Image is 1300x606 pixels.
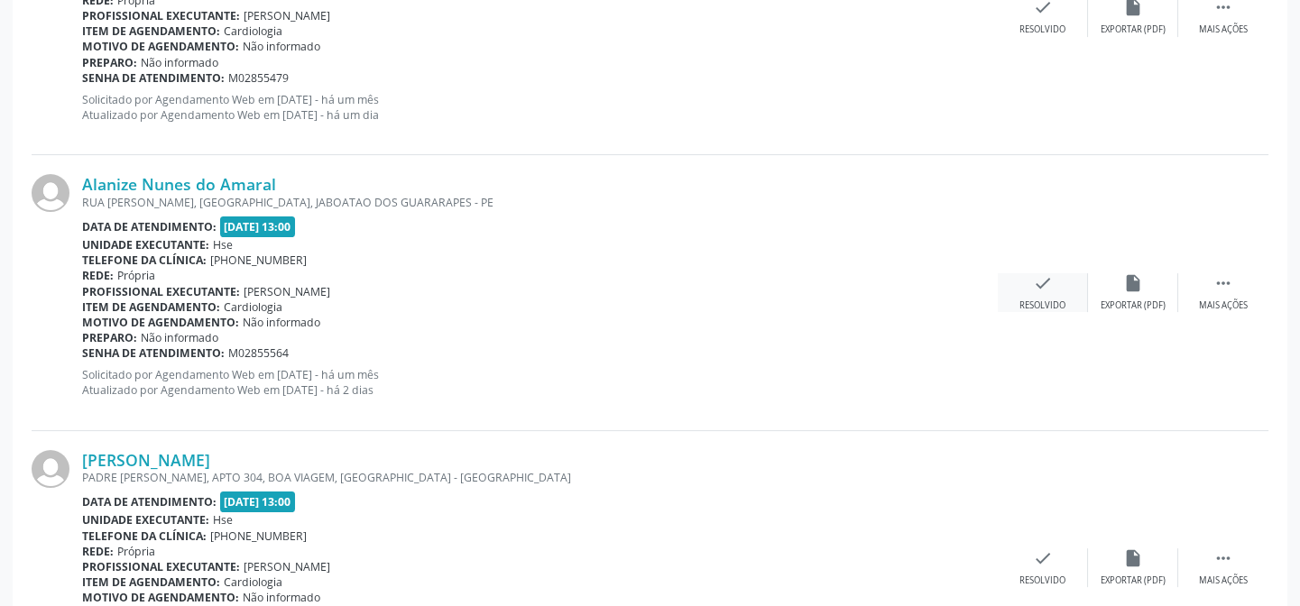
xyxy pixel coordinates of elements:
[32,174,69,212] img: img
[1019,299,1065,312] div: Resolvido
[82,39,239,54] b: Motivo de agendamento:
[82,174,276,194] a: Alanize Nunes do Amaral
[243,315,320,330] span: Não informado
[82,559,240,574] b: Profissional executante:
[220,216,296,237] span: [DATE] 13:00
[82,237,209,252] b: Unidade executante:
[244,284,330,299] span: [PERSON_NAME]
[82,252,207,268] b: Telefone da clínica:
[82,367,998,398] p: Solicitado por Agendamento Web em [DATE] - há um mês Atualizado por Agendamento Web em [DATE] - h...
[1101,299,1166,312] div: Exportar (PDF)
[213,237,233,252] span: Hse
[243,39,320,54] span: Não informado
[117,268,155,283] span: Própria
[82,8,240,23] b: Profissional executante:
[1101,23,1166,36] div: Exportar (PDF)
[82,494,217,510] b: Data de atendimento:
[117,544,155,559] span: Própria
[213,512,233,528] span: Hse
[243,590,320,605] span: Não informado
[1101,574,1166,587] div: Exportar (PDF)
[1199,23,1248,36] div: Mais ações
[82,470,998,485] div: PADRE [PERSON_NAME], APTO 304, BOA VIAGEM, [GEOGRAPHIC_DATA] - [GEOGRAPHIC_DATA]
[82,345,225,361] b: Senha de atendimento:
[32,450,69,488] img: img
[82,268,114,283] b: Rede:
[1123,548,1143,568] i: insert_drive_file
[228,70,289,86] span: M02855479
[224,299,282,315] span: Cardiologia
[1019,23,1065,36] div: Resolvido
[228,345,289,361] span: M02855564
[244,8,330,23] span: [PERSON_NAME]
[1033,548,1053,568] i: check
[82,70,225,86] b: Senha de atendimento:
[82,330,137,345] b: Preparo:
[82,195,998,210] div: RUA [PERSON_NAME], [GEOGRAPHIC_DATA], JABOATAO DOS GUARARAPES - PE
[82,284,240,299] b: Profissional executante:
[141,55,218,70] span: Não informado
[82,219,217,234] b: Data de atendimento:
[1019,574,1065,587] div: Resolvido
[82,299,220,315] b: Item de agendamento:
[210,528,307,544] span: [PHONE_NUMBER]
[1033,273,1053,293] i: check
[82,55,137,70] b: Preparo:
[1213,273,1233,293] i: 
[82,512,209,528] b: Unidade executante:
[141,330,218,345] span: Não informado
[82,315,239,330] b: Motivo de agendamento:
[82,574,220,590] b: Item de agendamento:
[82,92,998,123] p: Solicitado por Agendamento Web em [DATE] - há um mês Atualizado por Agendamento Web em [DATE] - h...
[82,590,239,605] b: Motivo de agendamento:
[224,23,282,39] span: Cardiologia
[82,23,220,39] b: Item de agendamento:
[82,450,210,470] a: [PERSON_NAME]
[1199,574,1248,587] div: Mais ações
[224,574,282,590] span: Cardiologia
[1199,299,1248,312] div: Mais ações
[244,559,330,574] span: [PERSON_NAME]
[82,544,114,559] b: Rede:
[1213,548,1233,568] i: 
[1123,273,1143,293] i: insert_drive_file
[82,528,207,544] b: Telefone da clínica:
[210,252,307,268] span: [PHONE_NUMBER]
[220,491,296,512] span: [DATE] 13:00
